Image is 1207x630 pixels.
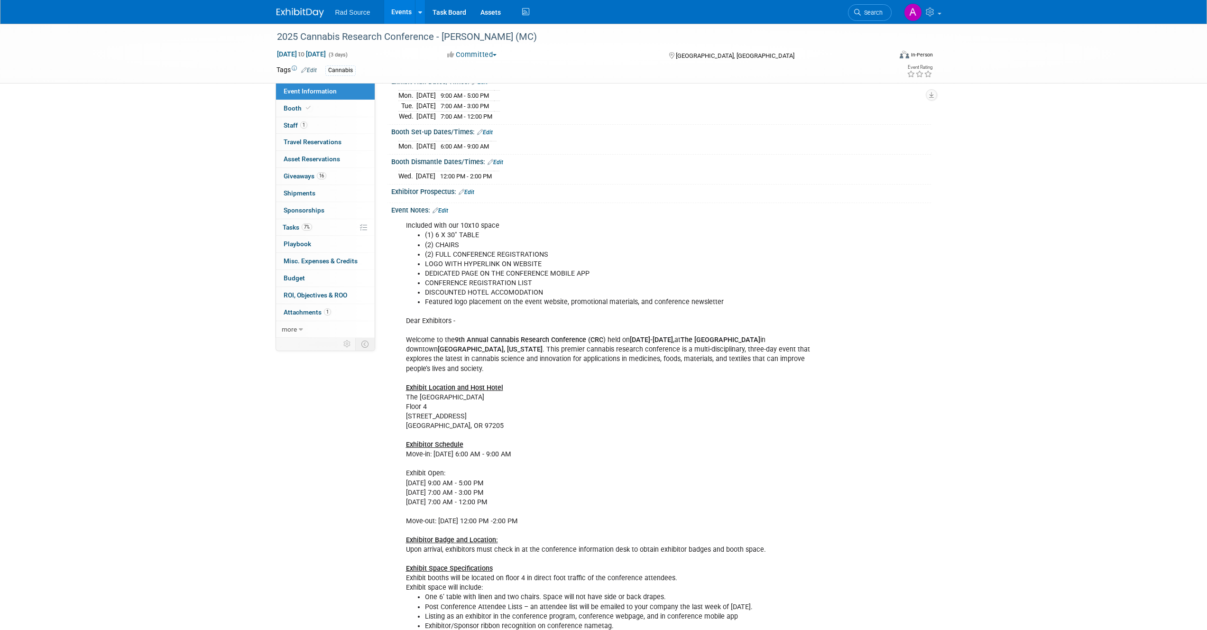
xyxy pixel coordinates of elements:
span: 7:00 AM - 3:00 PM [441,102,489,110]
span: 7:00 AM - 12:00 PM [441,113,492,120]
td: [DATE] [416,101,436,111]
div: Cannabis [325,65,356,75]
span: 9:00 AM - 5:00 PM [441,92,489,99]
div: 2025 Cannabis Research Conference - [PERSON_NAME] (MC) [274,28,877,46]
a: Budget [276,270,375,287]
a: Edit [488,159,503,166]
div: Booth Set-up Dates/Times: [391,125,931,137]
button: Committed [444,50,500,60]
li: (2) FULL CONFERENCE REGISTRATIONS [425,250,821,259]
span: 1 [300,121,307,129]
u: Exhibit Space Specifications [406,565,493,573]
u: Exhibitor Badge and Location: [406,536,498,544]
li: DEDICATED PAGE ON THE CONFERENCE MOBILE APP [425,269,821,278]
div: Booth Dismantle Dates/Times: [391,155,931,167]
a: Travel Reservations [276,134,375,150]
a: Staff1 [276,117,375,134]
a: Edit [459,189,474,195]
div: Event Rating [907,65,932,70]
td: [DATE] [416,171,435,181]
td: Tue. [398,101,416,111]
span: Misc. Expenses & Credits [284,257,358,265]
a: ROI, Objectives & ROO [276,287,375,304]
span: Staff [284,121,307,129]
span: Booth [284,104,313,112]
div: Event Notes: [391,203,931,215]
td: [DATE] [416,141,436,151]
span: 12:00 PM - 2:00 PM [440,173,492,180]
li: Listing as an exhibitor in the conference program, conference webpage, and in conference mobile app [425,612,821,621]
a: Attachments1 [276,304,375,321]
td: [DATE] [416,91,436,101]
span: Tasks [283,223,312,231]
li: One 6’ table with linen and two chairs. Space will not have side or back drapes. [425,593,821,602]
b: 9th Annual Cannabis Research Conference (CRC [455,336,603,344]
u: Exhibitor Schedule [406,441,463,449]
a: Playbook [276,236,375,252]
span: Shipments [284,189,315,197]
span: Playbook [284,240,311,248]
span: ROI, Objectives & ROO [284,291,347,299]
span: Search [861,9,883,16]
a: Booth [276,100,375,117]
a: more [276,321,375,338]
img: ExhibitDay [276,8,324,18]
a: Misc. Expenses & Credits [276,253,375,269]
b: The [GEOGRAPHIC_DATA] [681,336,760,344]
td: Personalize Event Tab Strip [339,338,356,350]
span: Attachments [284,308,331,316]
u: Exhibit Location and Host Hotel [406,384,503,392]
span: 6:00 AM - 9:00 AM [441,143,489,150]
div: Event Format [836,49,933,64]
a: Shipments [276,185,375,202]
td: Wed. [398,171,416,181]
b: [DATE]-[DATE], [630,336,674,344]
span: Budget [284,274,305,282]
div: Exhibitor Prospectus: [391,185,931,197]
td: Tags [276,65,317,76]
span: 7% [302,223,312,231]
li: (1) 6 X 30" TABLE [425,231,821,240]
i: Booth reservation complete [306,105,311,111]
li: LOGO WITH HYPERLINK ON WEBSITE [425,259,821,269]
td: Toggle Event Tabs [355,338,375,350]
a: Sponsorships [276,202,375,219]
a: Edit [477,129,493,136]
li: Featured logo placement on the event website, promotional materials, and conference newsletter [425,297,821,307]
td: Mon. [398,141,416,151]
span: Giveaways [284,172,326,180]
span: Asset Reservations [284,155,340,163]
span: more [282,325,297,333]
a: Giveaways16 [276,168,375,185]
img: Armando Arellano [904,3,922,21]
span: to [297,50,306,58]
a: Event Information [276,83,375,100]
td: Wed. [398,111,416,121]
a: Edit [433,207,448,214]
span: Travel Reservations [284,138,341,146]
li: DISCOUNTED HOTEL ACCOMODATION [425,288,821,297]
b: [GEOGRAPHIC_DATA], [US_STATE] [438,345,543,353]
li: CONFERENCE REGISTRATION LIST [425,278,821,288]
span: 16 [317,172,326,179]
span: Event Information [284,87,337,95]
td: [DATE] [416,111,436,121]
span: Rad Source [335,9,370,16]
a: Asset Reservations [276,151,375,167]
td: Mon. [398,91,416,101]
a: Search [848,4,892,21]
span: 1 [324,308,331,315]
a: Edit [301,67,317,74]
span: [GEOGRAPHIC_DATA], [GEOGRAPHIC_DATA] [676,52,794,59]
span: [DATE] [DATE] [276,50,326,58]
li: (2) CHAIRS [425,241,821,250]
span: (3 days) [328,52,348,58]
span: Sponsorships [284,206,324,214]
a: Tasks7% [276,219,375,236]
li: Post Conference Attendee Lists – an attendee list will be emailed to your company the last week o... [425,602,821,612]
div: In-Person [911,51,933,58]
img: Format-Inperson.png [900,51,909,58]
